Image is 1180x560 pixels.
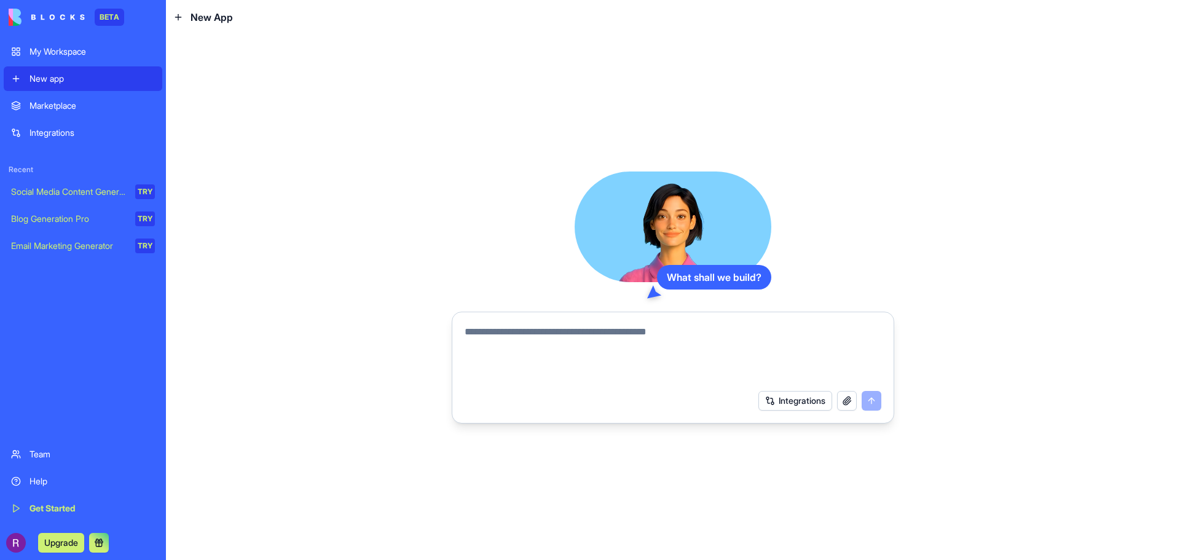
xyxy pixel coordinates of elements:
div: Integrations [29,127,155,139]
a: Help [4,469,162,494]
div: Get Started [29,502,155,515]
a: New app [4,66,162,91]
div: Blog Generation Pro [11,213,127,225]
button: Integrations [758,391,832,411]
div: Marketplace [29,100,155,112]
a: Email Marketing GeneratorTRY [4,234,162,258]
img: logo [9,9,85,26]
div: TRY [135,239,155,253]
a: My Workspace [4,39,162,64]
span: Recent [4,165,162,175]
a: Social Media Content GeneratorTRY [4,179,162,204]
div: My Workspace [29,45,155,58]
a: Blog Generation ProTRY [4,207,162,231]
a: Integrations [4,120,162,145]
span: New App [191,10,233,25]
div: TRY [135,211,155,226]
a: Marketplace [4,93,162,118]
button: Upgrade [38,533,84,553]
div: Team [29,448,155,460]
a: Get Started [4,496,162,521]
a: Team [4,442,162,467]
div: BETA [95,9,124,26]
div: New app [29,73,155,85]
div: TRY [135,184,155,199]
img: ACg8ocInj6-ZTno-3SNiORYnlFwrukFQIp8eLAyNqJU15V1Of6A-sN3A=s96-c [6,533,26,553]
a: BETA [9,9,124,26]
div: Help [29,475,155,487]
div: Email Marketing Generator [11,240,127,252]
div: What shall we build? [657,265,771,290]
a: Upgrade [38,536,84,548]
div: Social Media Content Generator [11,186,127,198]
